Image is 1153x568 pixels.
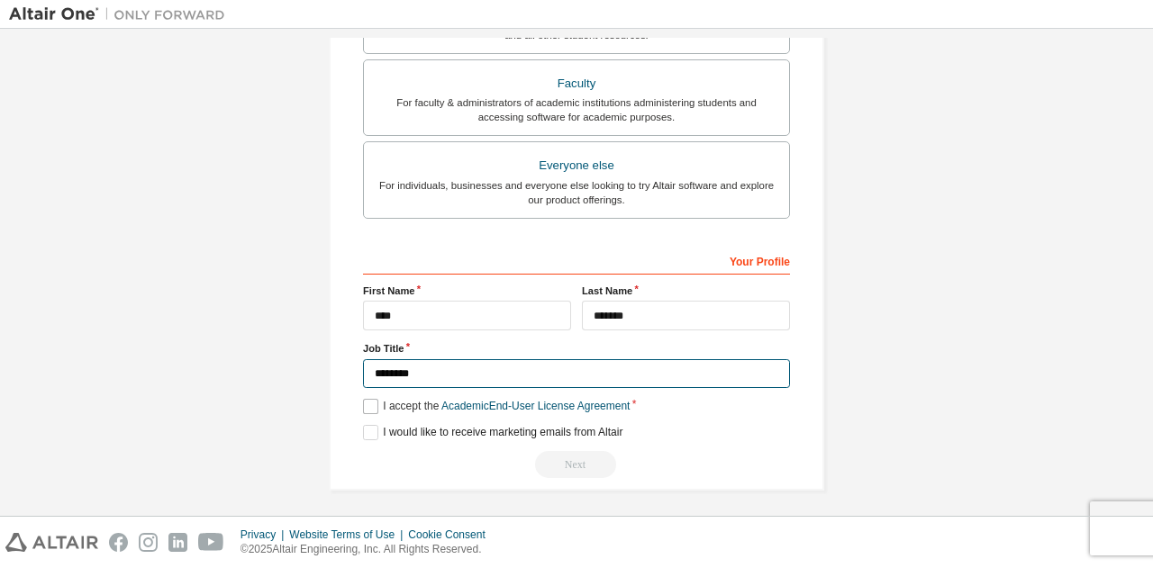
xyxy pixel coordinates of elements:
img: youtube.svg [198,533,224,552]
img: instagram.svg [139,533,158,552]
div: For individuals, businesses and everyone else looking to try Altair software and explore our prod... [375,178,778,207]
div: Cookie Consent [408,527,495,542]
label: First Name [363,284,571,298]
div: Faculty [375,71,778,96]
div: Everyone else [375,153,778,178]
label: I accept the [363,399,630,414]
div: Read and acccept EULA to continue [363,451,790,478]
label: Job Title [363,341,790,356]
div: For faculty & administrators of academic institutions administering students and accessing softwa... [375,95,778,124]
p: © 2025 Altair Engineering, Inc. All Rights Reserved. [241,542,496,557]
img: facebook.svg [109,533,128,552]
a: Academic End-User License Agreement [441,400,630,412]
img: linkedin.svg [168,533,187,552]
div: Website Terms of Use [289,527,408,542]
img: Altair One [9,5,234,23]
img: altair_logo.svg [5,533,98,552]
div: Your Profile [363,246,790,275]
label: Last Name [582,284,790,298]
label: I would like to receive marketing emails from Altair [363,425,622,440]
div: Privacy [241,527,289,542]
